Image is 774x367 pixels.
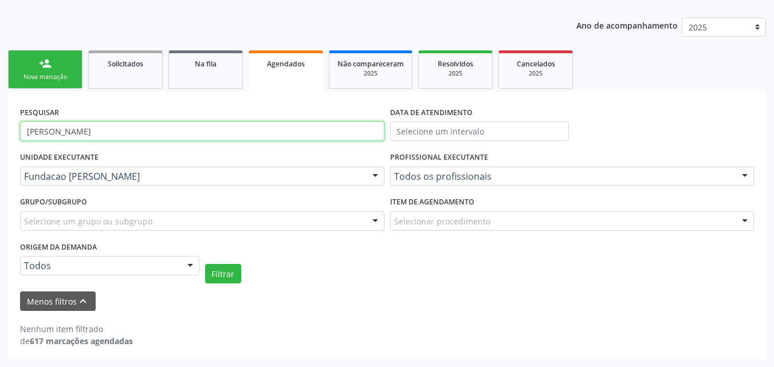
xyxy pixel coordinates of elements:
label: UNIDADE EXECUTANTE [20,149,99,167]
span: Na fila [195,59,217,69]
input: Selecione um intervalo [390,121,569,141]
label: DATA DE ATENDIMENTO [390,104,473,121]
div: 2025 [507,69,564,78]
label: Grupo/Subgrupo [20,194,87,211]
div: person_add [39,57,52,70]
span: Fundacao [PERSON_NAME] [24,171,361,182]
strong: 617 marcações agendadas [30,336,133,346]
span: Cancelados [517,59,555,69]
input: Nome, CNS [20,121,384,141]
div: de [20,335,133,347]
span: Agendados [267,59,305,69]
label: Origem da demanda [20,239,97,256]
div: Nova marcação [17,73,74,81]
span: Selecionar procedimento [394,215,490,227]
label: PROFISSIONAL EXECUTANTE [390,149,488,167]
span: Resolvidos [438,59,473,69]
div: Nenhum item filtrado [20,323,133,335]
span: Não compareceram [337,59,404,69]
span: Solicitados [108,59,143,69]
span: Todos os profissionais [394,171,731,182]
button: Menos filtroskeyboard_arrow_up [20,291,96,311]
i: keyboard_arrow_up [77,295,89,307]
button: Filtrar [205,264,241,283]
label: Item de agendamento [390,194,474,211]
label: PESQUISAR [20,104,59,121]
div: 2025 [337,69,404,78]
span: Todos [24,260,176,271]
div: 2025 [427,69,484,78]
span: Selecione um grupo ou subgrupo [24,215,152,227]
p: Ano de acompanhamento [576,18,678,32]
